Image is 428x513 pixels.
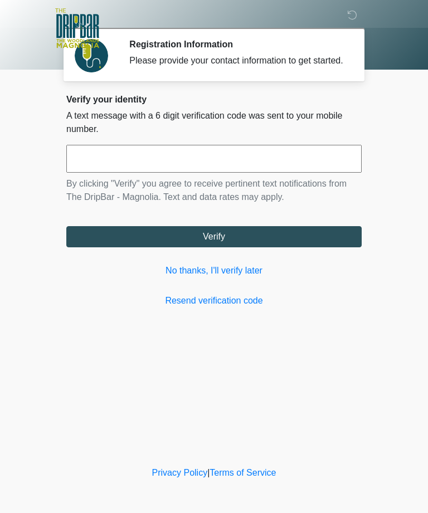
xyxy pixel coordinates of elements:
[152,468,208,477] a: Privacy Policy
[66,109,362,136] p: A text message with a 6 digit verification code was sent to your mobile number.
[66,94,362,105] h2: Verify your identity
[66,264,362,277] a: No thanks, I'll verify later
[66,226,362,247] button: Verify
[129,54,345,67] div: Please provide your contact information to get started.
[55,8,99,49] img: The DripBar - Magnolia Logo
[66,294,362,307] a: Resend verification code
[66,177,362,204] p: By clicking "Verify" you agree to receive pertinent text notifications from The DripBar - Magnoli...
[207,468,210,477] a: |
[210,468,276,477] a: Terms of Service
